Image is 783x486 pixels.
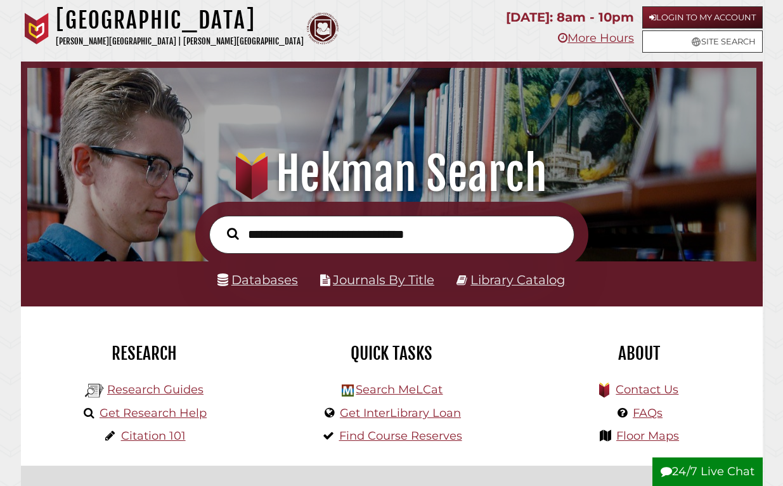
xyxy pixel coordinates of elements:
[56,6,304,34] h1: [GEOGRAPHIC_DATA]
[339,429,462,443] a: Find Course Reserves
[21,13,53,44] img: Calvin University
[107,383,204,397] a: Research Guides
[217,272,298,287] a: Databases
[616,429,679,443] a: Floor Maps
[616,383,678,397] a: Contact Us
[307,13,339,44] img: Calvin Theological Seminary
[278,343,506,364] h2: Quick Tasks
[633,406,663,420] a: FAQs
[30,343,259,364] h2: Research
[56,34,304,49] p: [PERSON_NAME][GEOGRAPHIC_DATA] | [PERSON_NAME][GEOGRAPHIC_DATA]
[506,6,634,29] p: [DATE]: 8am - 10pm
[121,429,186,443] a: Citation 101
[558,31,634,45] a: More Hours
[340,406,461,420] a: Get InterLibrary Loan
[342,384,354,397] img: Hekman Library Logo
[333,272,434,287] a: Journals By Title
[642,6,763,29] a: Login to My Account
[227,228,238,240] i: Search
[470,272,566,287] a: Library Catalog
[100,406,207,420] a: Get Research Help
[642,30,763,53] a: Site Search
[525,343,753,364] h2: About
[85,381,104,400] img: Hekman Library Logo
[39,146,744,202] h1: Hekman Search
[221,225,245,242] button: Search
[356,383,443,397] a: Search MeLCat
